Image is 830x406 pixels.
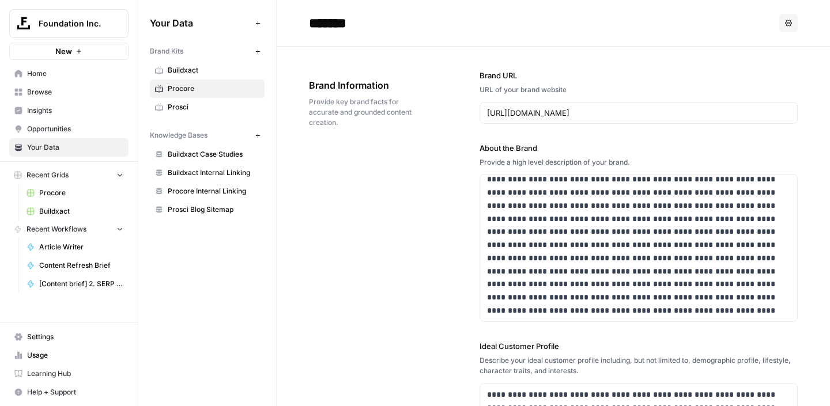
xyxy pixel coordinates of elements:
[9,365,129,383] a: Learning Hub
[168,168,259,178] span: Buildxact Internal Linking
[27,387,123,397] span: Help + Support
[27,350,123,361] span: Usage
[39,206,123,217] span: Buildxact
[27,142,123,153] span: Your Data
[150,164,265,182] a: Buildxact Internal Linking
[9,9,129,38] button: Workspace: Foundation Inc.
[480,142,798,154] label: About the Brand
[150,61,265,79] a: Buildxact
[150,182,265,200] a: Procore Internal Linking
[480,85,798,95] div: URL of your brand website
[480,340,798,352] label: Ideal Customer Profile
[27,69,123,79] span: Home
[480,157,798,168] div: Provide a high level description of your brand.
[27,224,86,234] span: Recent Workflows
[9,221,129,238] button: Recent Workflows
[480,355,798,376] div: Describe your ideal customer profile including, but not limited to, demographic profile, lifestyl...
[9,101,129,120] a: Insights
[21,184,129,202] a: Procore
[168,149,259,160] span: Buildxact Case Studies
[150,145,265,164] a: Buildxact Case Studies
[27,369,123,379] span: Learning Hub
[9,43,129,60] button: New
[9,138,129,157] a: Your Data
[168,204,259,215] span: Prosci Blog Sitemap
[309,97,415,128] span: Provide key brand facts for accurate and grounded content creation.
[150,98,265,116] a: Prosci
[168,102,259,112] span: Prosci
[150,200,265,219] a: Prosci Blog Sitemap
[27,170,69,180] span: Recent Grids
[9,328,129,346] a: Settings
[309,78,415,92] span: Brand Information
[168,84,259,94] span: Procore
[27,124,123,134] span: Opportunities
[39,260,123,271] span: Content Refresh Brief
[55,45,72,57] span: New
[13,13,34,34] img: Foundation Inc. Logo
[21,202,129,221] a: Buildxact
[9,383,129,401] button: Help + Support
[27,105,123,116] span: Insights
[150,16,251,30] span: Your Data
[9,346,129,365] a: Usage
[27,87,123,97] span: Browse
[39,279,123,289] span: [Content brief] 2. SERP to Brief
[480,70,798,81] label: Brand URL
[39,18,108,29] span: Foundation Inc.
[9,83,129,101] a: Browse
[150,46,183,56] span: Brand Kits
[9,64,129,83] a: Home
[168,65,259,75] span: Buildxact
[27,332,123,342] span: Settings
[39,188,123,198] span: Procore
[21,256,129,275] a: Content Refresh Brief
[150,79,265,98] a: Procore
[487,107,790,119] input: www.sundaysoccer.com
[150,130,207,141] span: Knowledge Bases
[9,166,129,184] button: Recent Grids
[9,120,129,138] a: Opportunities
[39,242,123,252] span: Article Writer
[168,186,259,196] span: Procore Internal Linking
[21,238,129,256] a: Article Writer
[21,275,129,293] a: [Content brief] 2. SERP to Brief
